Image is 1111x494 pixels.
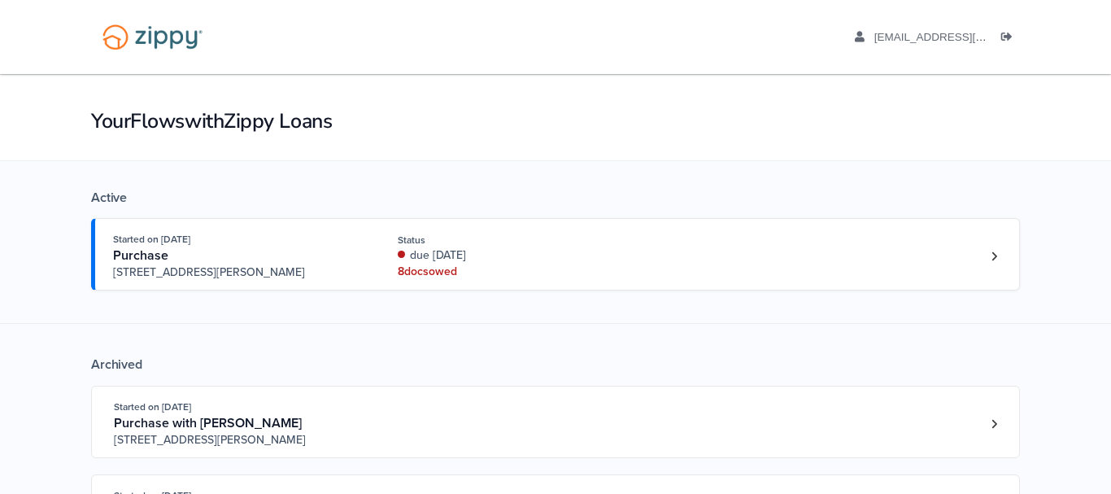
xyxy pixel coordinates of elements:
[91,190,1020,206] div: Active
[91,356,1020,373] div: Archived
[982,412,1006,436] a: Loan number 4215448
[113,234,190,245] span: Started on [DATE]
[982,244,1006,269] a: Loan number 4258806
[91,386,1020,458] a: Open loan 4215448
[114,401,191,413] span: Started on [DATE]
[874,31,1061,43] span: ivangray44@yahoo.com
[91,218,1020,291] a: Open loan 4258806
[855,31,1061,47] a: edit profile
[1001,31,1019,47] a: Log out
[114,415,302,431] span: Purchase with [PERSON_NAME]
[398,264,615,280] div: 8 doc s owed
[398,233,615,247] div: Status
[114,432,362,448] span: [STREET_ADDRESS][PERSON_NAME]
[398,247,615,264] div: due [DATE]
[113,264,361,281] span: [STREET_ADDRESS][PERSON_NAME]
[92,16,213,58] img: Logo
[113,247,168,264] span: Purchase
[91,107,1020,135] h1: Your Flows with Zippy Loans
